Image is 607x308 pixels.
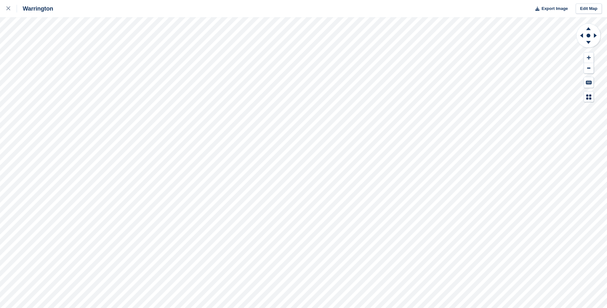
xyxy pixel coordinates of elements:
button: Export Image [531,4,568,14]
span: Export Image [541,5,568,12]
div: Warrington [17,5,53,12]
button: Zoom Out [584,63,594,74]
button: Zoom In [584,53,594,63]
button: Map Legend [584,92,594,102]
a: Edit Map [576,4,602,14]
button: Keyboard Shortcuts [584,77,594,88]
